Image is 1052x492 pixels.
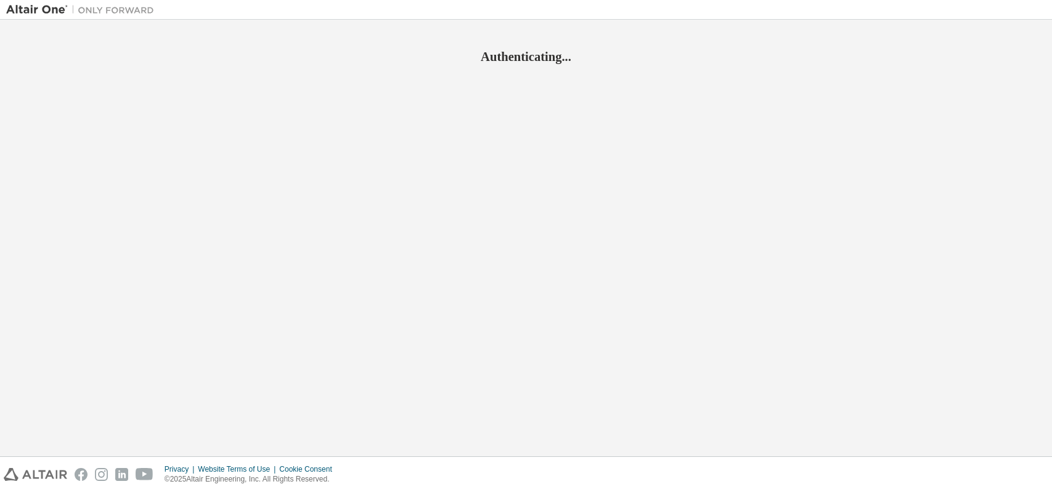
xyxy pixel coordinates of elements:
[279,464,339,474] div: Cookie Consent
[165,474,340,485] p: © 2025 Altair Engineering, Inc. All Rights Reserved.
[115,468,128,481] img: linkedin.svg
[95,468,108,481] img: instagram.svg
[4,468,67,481] img: altair_logo.svg
[136,468,153,481] img: youtube.svg
[198,464,279,474] div: Website Terms of Use
[6,49,1046,65] h2: Authenticating...
[75,468,88,481] img: facebook.svg
[6,4,160,16] img: Altair One
[165,464,198,474] div: Privacy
